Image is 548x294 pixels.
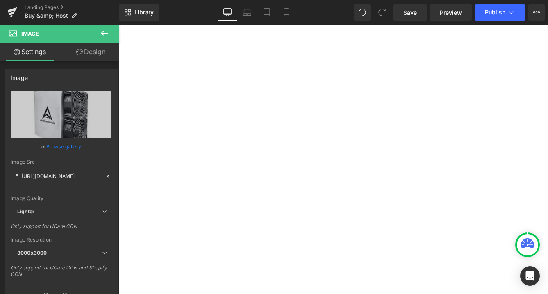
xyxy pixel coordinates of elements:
div: or [11,142,111,151]
div: Image Quality [11,196,111,201]
input: Link [11,169,111,183]
span: Save [403,8,417,17]
div: Only support for UCare CDN and Shopify CDN [11,264,111,283]
button: More [528,4,545,21]
a: Mobile [277,4,296,21]
a: Tablet [257,4,277,21]
a: Laptop [237,4,257,21]
button: Redo [374,4,390,21]
span: Buy &amp; Host [25,12,68,19]
b: Lighter [17,208,34,214]
span: Publish [485,9,505,16]
a: New Library [119,4,159,21]
a: Desktop [218,4,237,21]
div: Image Src [11,159,111,165]
span: Image [21,30,39,37]
button: Publish [475,4,525,21]
div: Only support for UCare CDN [11,223,111,235]
div: Open Intercom Messenger [520,266,540,286]
span: Library [134,9,154,16]
b: 3000x3000 [17,250,47,256]
button: Undo [354,4,371,21]
span: Preview [440,8,462,17]
div: Image [11,70,28,81]
a: Preview [430,4,472,21]
div: Image Resolution [11,237,111,243]
a: Browse gallery [46,139,81,154]
a: Design [61,43,121,61]
a: Landing Pages [25,4,119,11]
